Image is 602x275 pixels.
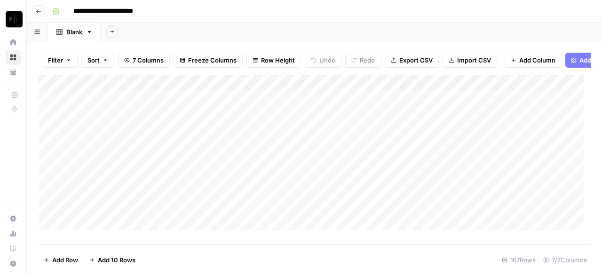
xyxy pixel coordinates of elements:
[246,53,301,68] button: Row Height
[345,53,381,68] button: Redo
[443,53,497,68] button: Import CSV
[52,255,78,265] span: Add Row
[6,256,21,271] button: Help + Support
[6,8,21,31] button: Workspace: Paragon Intel - Copyediting
[42,53,78,68] button: Filter
[360,55,375,65] span: Redo
[319,55,335,65] span: Undo
[6,241,21,256] a: Learning Hub
[81,53,114,68] button: Sort
[6,11,23,28] img: Paragon Intel - Copyediting Logo
[305,53,341,68] button: Undo
[98,255,135,265] span: Add 10 Rows
[188,55,237,65] span: Freeze Columns
[38,252,84,267] button: Add Row
[133,55,164,65] span: 7 Columns
[6,211,21,226] a: Settings
[505,53,562,68] button: Add Column
[385,53,439,68] button: Export CSV
[174,53,243,68] button: Freeze Columns
[48,23,101,41] a: Blank
[6,226,21,241] a: Usage
[118,53,170,68] button: 7 Columns
[6,35,21,50] a: Home
[498,252,539,267] div: 167 Rows
[84,252,141,267] button: Add 10 Rows
[6,65,21,80] a: Your Data
[66,27,82,37] div: Blank
[87,55,100,65] span: Sort
[519,55,555,65] span: Add Column
[457,55,491,65] span: Import CSV
[261,55,295,65] span: Row Height
[539,252,591,267] div: 7/7 Columns
[399,55,433,65] span: Export CSV
[6,50,21,65] a: Browse
[48,55,63,65] span: Filter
